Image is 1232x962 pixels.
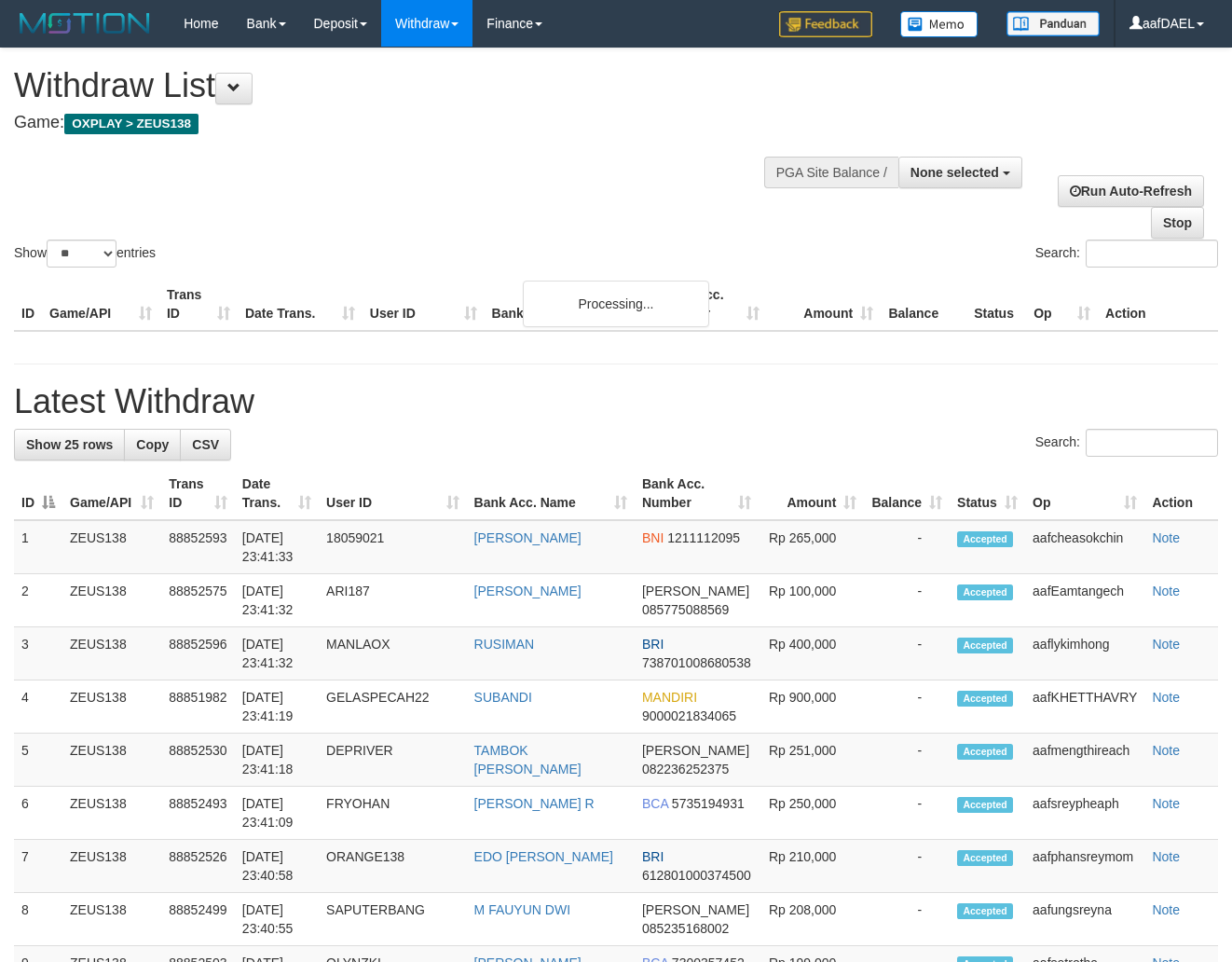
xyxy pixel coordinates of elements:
td: aaflykimhong [1025,627,1144,680]
div: PGA Site Balance / [764,157,898,188]
td: GELASPECAH22 [319,680,467,734]
label: Search: [1035,429,1218,457]
td: aafEamtangech [1025,574,1144,627]
th: ID [14,278,42,331]
td: Rp 100,000 [759,574,864,627]
span: Copy 9000021834065 to clipboard [642,708,736,723]
th: User ID: activate to sort column ascending [319,467,467,520]
a: Note [1152,637,1180,652]
th: Op [1026,278,1098,331]
a: Show 25 rows [14,429,125,460]
td: - [864,680,950,734]
span: Show 25 rows [26,437,113,452]
h1: Latest Withdraw [14,383,1218,420]
td: ARI187 [319,574,467,627]
th: Bank Acc. Number [653,278,767,331]
a: Note [1152,584,1180,598]
button: None selected [898,157,1022,188]
img: panduan.png [1006,11,1100,36]
td: ZEUS138 [62,680,161,734]
td: ZEUS138 [62,627,161,680]
span: None selected [910,165,999,180]
td: 1 [14,520,62,574]
a: CSV [180,429,231,460]
td: [DATE] 23:41:32 [235,627,319,680]
span: Accepted [957,691,1013,707]
a: M FAUYUN DWI [474,902,570,917]
th: Balance: activate to sort column ascending [864,467,950,520]
span: Accepted [957,584,1013,600]
span: Accepted [957,797,1013,813]
th: Amount: activate to sort column ascending [759,467,864,520]
input: Search: [1086,240,1218,268]
span: BRI [642,637,664,652]
span: Copy 5735194931 to clipboard [672,796,745,811]
a: Note [1152,796,1180,811]
td: - [864,787,950,840]
input: Search: [1086,429,1218,457]
a: Note [1152,902,1180,917]
td: [DATE] 23:41:18 [235,734,319,787]
th: Bank Acc. Number: activate to sort column ascending [635,467,759,520]
img: Feedback.jpg [779,11,872,37]
th: Trans ID [159,278,238,331]
th: Op: activate to sort column ascending [1025,467,1144,520]
td: Rp 250,000 [759,787,864,840]
label: Show entries [14,240,156,268]
th: ID: activate to sort column descending [14,467,62,520]
td: 88852499 [161,893,235,946]
td: 88852530 [161,734,235,787]
td: Rp 400,000 [759,627,864,680]
th: Game/API: activate to sort column ascending [62,467,161,520]
span: CSV [192,437,219,452]
td: 88851982 [161,680,235,734]
td: ZEUS138 [62,520,161,574]
th: Bank Acc. Name [485,278,654,331]
th: Game/API [42,278,159,331]
td: [DATE] 23:40:58 [235,840,319,893]
th: Date Trans. [238,278,363,331]
td: 18059021 [319,520,467,574]
td: 5 [14,734,62,787]
td: 6 [14,787,62,840]
td: 88852596 [161,627,235,680]
td: aafcheasokchin [1025,520,1144,574]
a: RUSIMAN [474,637,535,652]
a: Run Auto-Refresh [1058,175,1204,207]
td: aafKHETTHAVRY [1025,680,1144,734]
span: Copy 085235168002 to clipboard [642,921,729,936]
td: 88852526 [161,840,235,893]
th: Balance [881,278,966,331]
span: BNI [642,530,664,545]
td: 88852575 [161,574,235,627]
span: MANDIRI [642,690,697,705]
td: ZEUS138 [62,840,161,893]
a: Note [1152,743,1180,758]
td: ORANGE138 [319,840,467,893]
span: BRI [642,849,664,864]
a: [PERSON_NAME] [474,584,582,598]
a: Stop [1151,207,1204,239]
td: 2 [14,574,62,627]
a: [PERSON_NAME] [474,530,582,545]
td: - [864,574,950,627]
td: - [864,893,950,946]
td: Rp 900,000 [759,680,864,734]
td: ZEUS138 [62,734,161,787]
span: BCA [642,796,668,811]
span: Accepted [957,850,1013,866]
td: - [864,520,950,574]
a: EDO [PERSON_NAME] [474,849,613,864]
th: Action [1098,278,1218,331]
td: 88852593 [161,520,235,574]
a: SUBANDI [474,690,532,705]
td: [DATE] 23:41:19 [235,680,319,734]
label: Search: [1035,240,1218,268]
td: 88852493 [161,787,235,840]
td: [DATE] 23:40:55 [235,893,319,946]
td: ZEUS138 [62,574,161,627]
span: Copy 085775088569 to clipboard [642,602,729,617]
td: - [864,840,950,893]
span: Accepted [957,638,1013,653]
span: Copy 082236252375 to clipboard [642,762,729,776]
